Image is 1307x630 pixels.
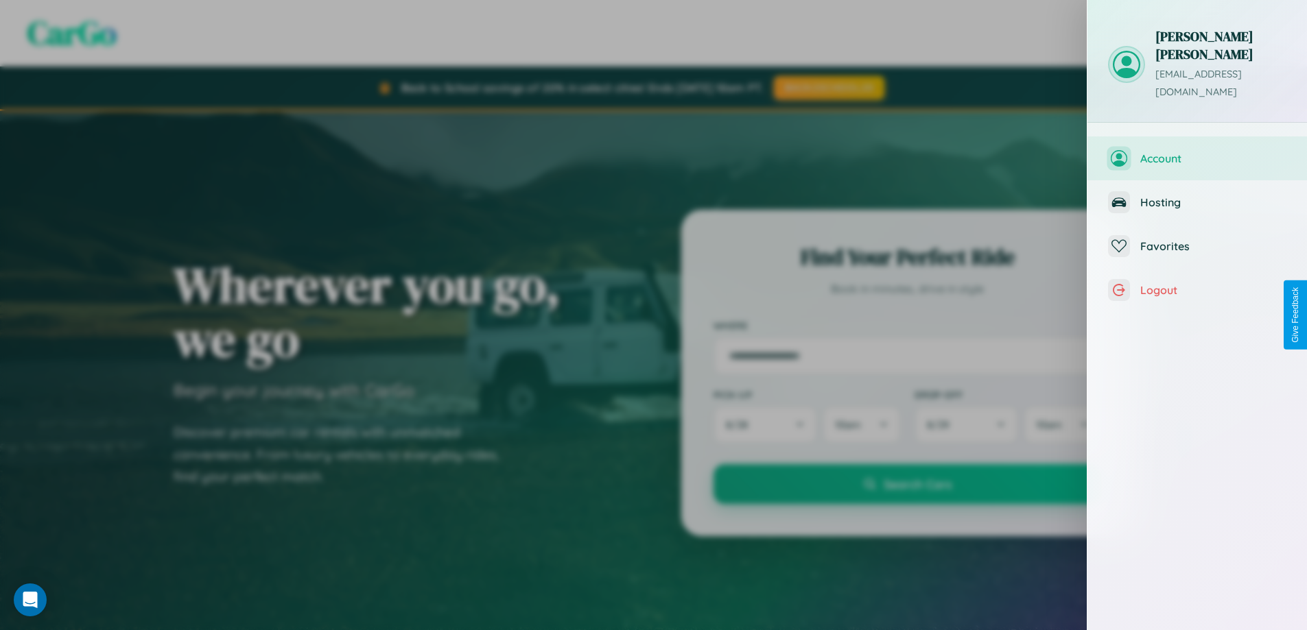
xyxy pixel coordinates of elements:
h3: [PERSON_NAME] [PERSON_NAME] [1155,27,1286,63]
span: Logout [1140,283,1286,297]
span: Hosting [1140,195,1286,209]
button: Logout [1087,268,1307,312]
div: Give Feedback [1291,287,1300,343]
button: Account [1087,136,1307,180]
button: Favorites [1087,224,1307,268]
span: Account [1140,152,1286,165]
button: Hosting [1087,180,1307,224]
span: Favorites [1140,239,1286,253]
div: Open Intercom Messenger [14,583,47,616]
p: [EMAIL_ADDRESS][DOMAIN_NAME] [1155,66,1286,101]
